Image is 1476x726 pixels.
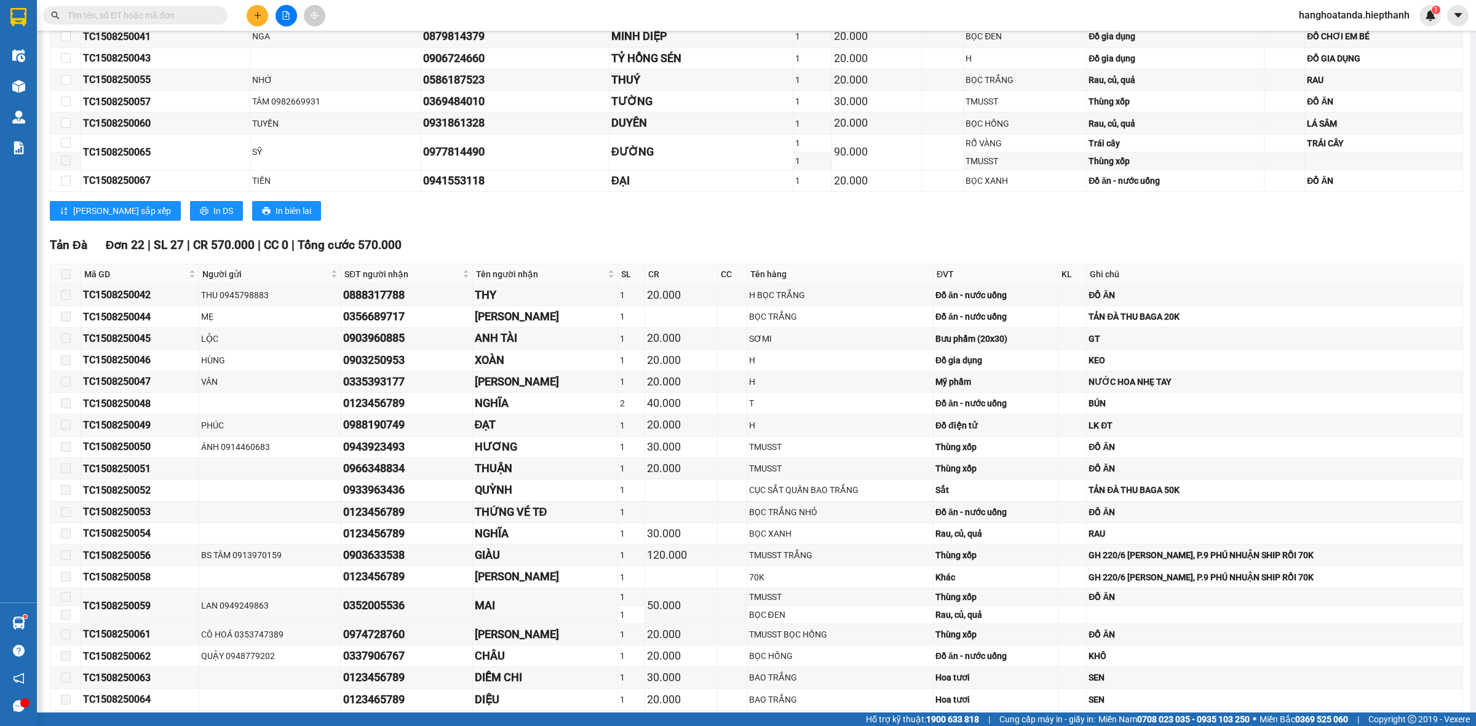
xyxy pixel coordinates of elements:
td: 0966348834 [341,458,472,479]
span: In DS [213,204,233,218]
div: 70K [749,570,931,584]
div: 1 [795,52,830,65]
div: TC1508250045 [83,331,197,346]
div: 1 [620,440,643,454]
div: Bưu phẩm (20x30) [935,332,1056,345]
div: 1 [620,548,643,562]
td: TC1508250053 [81,502,199,523]
div: TC1508250053 [83,504,197,519]
div: TC1508250043 [83,50,248,66]
div: T [749,397,931,410]
div: 0988190749 [343,416,470,433]
div: 0931861328 [423,114,607,132]
td: MINH DIỆP [609,26,793,47]
div: 0943923493 [343,438,470,456]
div: NGHĨA [475,395,616,412]
div: GT [1089,332,1461,345]
div: LK ĐT [1089,419,1461,432]
div: ĐẠI [611,172,791,189]
div: BỌC TRẮNG [966,73,1084,87]
td: TC1508250056 [81,545,199,566]
td: 0903250953 [341,350,472,371]
div: H [749,419,931,432]
div: BỌC ĐEN [966,30,1084,43]
div: NGA [252,30,419,43]
div: [PERSON_NAME] [475,568,616,585]
div: ĐỒ ĂN [1089,440,1461,454]
th: ĐVT [934,264,1058,285]
div: 0906724660 [423,50,607,67]
div: GIÀU [475,546,616,564]
div: 0369484010 [423,93,607,110]
div: TƯỜNG [611,93,791,110]
input: Tìm tên, số ĐT hoặc mã đơn [68,9,213,22]
td: TC1508250049 [81,414,199,436]
th: Ghi chú [1087,264,1463,285]
td: 0123456789 [341,566,472,588]
td: 0123456789 [341,393,472,414]
div: H BỌC TRẮNG [749,288,931,302]
div: RAU [1089,527,1461,540]
span: | [148,238,151,252]
td: XOÀN [473,350,618,371]
div: 20.000 [834,28,919,45]
div: BỌC TRẮNG NHỎ [749,505,931,519]
th: KL [1058,264,1087,285]
div: 20.000 [834,50,919,67]
span: CR 570.000 [193,238,255,252]
td: TC1508250065 [81,135,250,170]
div: 30.000 [647,438,715,456]
div: ĐỒ ĂN [1089,288,1461,302]
div: 0356689717 [343,308,470,325]
div: Thùng xốp [935,548,1056,562]
th: CC [718,264,747,285]
td: HƯƠNG [473,436,618,458]
div: TC1508250058 [83,569,197,585]
div: 120.000 [647,546,715,564]
div: [PERSON_NAME] [475,308,616,325]
div: NGHĨA [475,525,616,542]
td: 0879814379 [421,26,609,47]
div: TC1508250048 [83,396,197,411]
div: VÂN [201,375,339,389]
td: 0123456789 [341,502,472,523]
div: BỌC TRẮNG [749,310,931,323]
div: Đồ gia dụng [1089,30,1262,43]
td: TƯỜNG [609,91,793,112]
td: ANH TÀI [473,328,618,349]
span: printer [200,207,208,216]
div: 0123456789 [343,525,470,542]
div: 1 [620,527,643,540]
span: sort-ascending [60,207,68,216]
button: printerIn biên lai [252,201,321,221]
div: KEO [1089,353,1461,367]
div: TRÁI CÂY [1307,136,1461,150]
div: SƠMI [749,332,931,345]
img: solution-icon [12,141,25,154]
div: 0879814379 [423,28,607,45]
td: TC1508250042 [81,285,199,306]
div: MINH DIỆP [611,28,791,45]
td: TC1508250051 [81,458,199,479]
td: GIÀU [473,545,618,566]
div: NHỚ [252,73,419,87]
span: | [187,238,190,252]
div: TC1508250056 [83,548,197,563]
div: SỸ [252,145,419,159]
div: LÁ SÂM [1307,117,1461,130]
div: TỶ HỒNG SÉN [611,50,791,67]
div: Thùng xốp [935,440,1056,454]
td: 0369484010 [421,91,609,112]
div: XOÀN [475,352,616,369]
span: CC 0 [264,238,288,252]
img: warehouse-icon [12,49,25,62]
div: TẢN ĐÀ THU BAGA 20K [1089,310,1461,323]
th: CR [645,264,718,285]
div: TC1508250067 [83,173,248,188]
button: plus [247,5,268,26]
div: QUỲNH [475,481,616,499]
div: 20.000 [647,416,715,433]
button: sort-ascending[PERSON_NAME] sắp xếp [50,201,181,221]
div: Thùng xốp [1089,95,1262,108]
div: HÙNG [201,353,339,367]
